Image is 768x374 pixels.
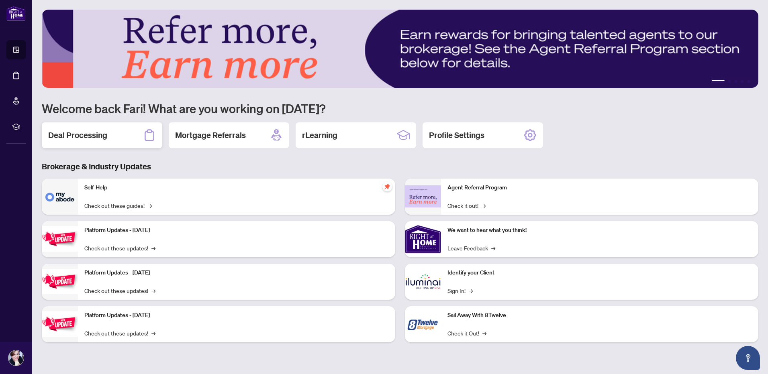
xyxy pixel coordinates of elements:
h3: Brokerage & Industry Updates [42,161,758,172]
button: 4 [741,80,744,83]
button: 3 [734,80,737,83]
img: Agent Referral Program [405,185,441,207]
span: → [491,244,495,252]
a: Check it out!→ [447,201,486,210]
button: 2 [728,80,731,83]
span: → [469,286,473,295]
img: Slide 0 [42,10,758,88]
img: Self-Help [42,179,78,215]
button: Open asap [736,346,760,370]
p: Agent Referral Program [447,183,752,192]
p: Identify your Client [447,268,752,277]
p: Platform Updates - [DATE] [84,311,389,320]
span: → [482,201,486,210]
a: Check out these guides!→ [84,201,152,210]
p: Platform Updates - [DATE] [84,226,389,235]
img: logo [6,6,26,21]
img: Platform Updates - July 8, 2025 [42,269,78,294]
p: We want to hear what you think! [447,226,752,235]
img: Platform Updates - June 23, 2025 [42,311,78,337]
button: 5 [747,80,750,83]
a: Check out these updates!→ [84,244,155,252]
button: 1 [712,80,725,83]
h2: Deal Processing [48,130,107,141]
a: Check out these updates!→ [84,329,155,337]
img: Sail Away With 8Twelve [405,306,441,342]
h1: Welcome back Fari! What are you working on [DATE]? [42,101,758,116]
img: We want to hear what you think! [405,221,441,257]
img: Identify your Client [405,264,441,300]
img: Platform Updates - July 21, 2025 [42,226,78,252]
a: Check it Out!→ [447,329,486,337]
a: Check out these updates!→ [84,286,155,295]
span: pushpin [382,182,392,191]
span: → [151,244,155,252]
span: → [482,329,486,337]
h2: rLearning [302,130,337,141]
p: Sail Away With 8Twelve [447,311,752,320]
span: → [148,201,152,210]
p: Platform Updates - [DATE] [84,268,389,277]
a: Leave Feedback→ [447,244,495,252]
span: → [151,329,155,337]
p: Self-Help [84,183,389,192]
h2: Profile Settings [429,130,484,141]
a: Sign In!→ [447,286,473,295]
img: Profile Icon [8,350,24,366]
h2: Mortgage Referrals [175,130,246,141]
span: → [151,286,155,295]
